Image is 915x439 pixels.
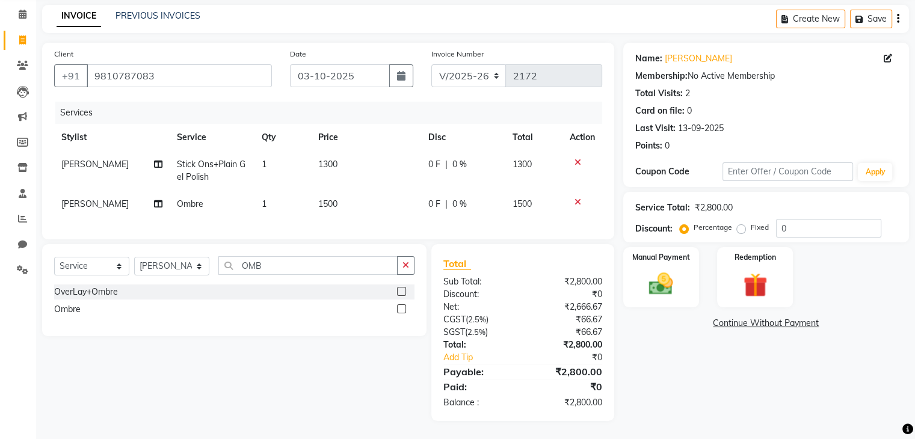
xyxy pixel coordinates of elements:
[736,270,775,300] img: _gift.svg
[55,102,611,124] div: Services
[254,124,311,151] th: Qty
[678,122,724,135] div: 13-09-2025
[54,124,170,151] th: Stylist
[445,198,448,210] span: |
[523,288,611,301] div: ₹0
[116,10,200,21] a: PREVIOUS INVOICES
[443,327,465,337] span: SGST
[434,288,523,301] div: Discount:
[54,303,81,316] div: Ombre
[311,124,421,151] th: Price
[443,314,466,325] span: CGST
[850,10,892,28] button: Save
[434,275,523,288] div: Sub Total:
[685,87,690,100] div: 2
[523,326,611,339] div: ₹66.67
[635,52,662,65] div: Name:
[434,313,523,326] div: ( )
[523,313,611,326] div: ₹66.67
[61,198,129,209] span: [PERSON_NAME]
[665,140,670,152] div: 0
[537,351,611,364] div: ₹0
[61,159,129,170] span: [PERSON_NAME]
[665,52,732,65] a: [PERSON_NAME]
[635,140,662,152] div: Points:
[318,159,337,170] span: 1300
[635,122,676,135] div: Last Visit:
[434,364,523,379] div: Payable:
[177,198,203,209] span: Ombre
[428,198,440,210] span: 0 F
[523,301,611,313] div: ₹2,666.67
[87,64,272,87] input: Search by Name/Mobile/Email/Code
[57,5,101,27] a: INVOICE
[523,339,611,351] div: ₹2,800.00
[523,364,611,379] div: ₹2,800.00
[635,70,897,82] div: No Active Membership
[722,162,854,181] input: Enter Offer / Coupon Code
[434,326,523,339] div: ( )
[635,201,690,214] div: Service Total:
[523,379,611,394] div: ₹0
[635,87,683,100] div: Total Visits:
[421,124,505,151] th: Disc
[434,396,523,409] div: Balance :
[468,315,486,324] span: 2.5%
[177,159,245,182] span: Stick Ons+Plain Gel Polish
[635,70,688,82] div: Membership:
[318,198,337,209] span: 1500
[431,49,484,60] label: Invoice Number
[290,49,306,60] label: Date
[513,198,532,209] span: 1500
[54,286,118,298] div: OverLay+Ombre
[54,64,88,87] button: +91
[262,198,266,209] span: 1
[54,49,73,60] label: Client
[505,124,562,151] th: Total
[641,270,680,298] img: _cash.svg
[170,124,254,151] th: Service
[434,379,523,394] div: Paid:
[735,252,776,263] label: Redemption
[262,159,266,170] span: 1
[687,105,692,117] div: 0
[776,10,845,28] button: Create New
[635,105,685,117] div: Card on file:
[751,222,769,233] label: Fixed
[434,301,523,313] div: Net:
[445,158,448,171] span: |
[218,256,398,275] input: Search or Scan
[635,223,673,235] div: Discount:
[434,339,523,351] div: Total:
[452,158,467,171] span: 0 %
[467,327,485,337] span: 2.5%
[513,159,532,170] span: 1300
[858,163,892,181] button: Apply
[443,257,471,270] span: Total
[452,198,467,210] span: 0 %
[626,317,907,330] a: Continue Without Payment
[523,396,611,409] div: ₹2,800.00
[428,158,440,171] span: 0 F
[562,124,602,151] th: Action
[694,222,732,233] label: Percentage
[523,275,611,288] div: ₹2,800.00
[434,351,537,364] a: Add Tip
[695,201,733,214] div: ₹2,800.00
[632,252,690,263] label: Manual Payment
[635,165,722,178] div: Coupon Code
